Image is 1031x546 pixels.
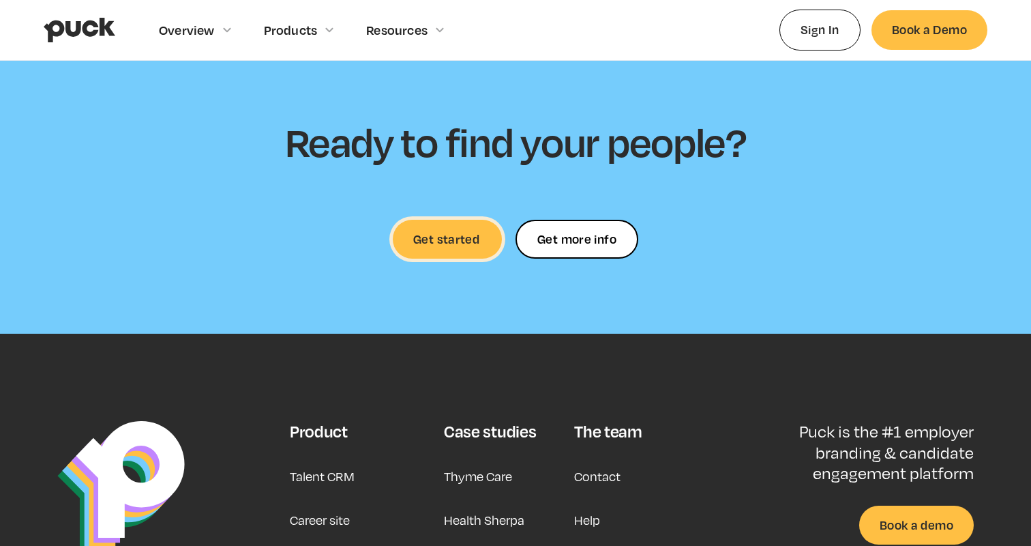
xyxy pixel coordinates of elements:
[444,504,524,536] a: Health Sherpa
[574,460,621,493] a: Contact
[755,421,974,483] p: Puck is the #1 employer branding & candidate engagement platform
[264,23,318,38] div: Products
[574,504,600,536] a: Help
[871,10,987,49] a: Book a Demo
[515,220,638,259] form: Ready to find your people
[290,460,355,493] a: Talent CRM
[779,10,861,50] a: Sign In
[859,506,974,545] a: Book a demo
[366,23,428,38] div: Resources
[444,460,512,493] a: Thyme Care
[290,504,350,536] a: Career site
[290,421,348,442] div: Product
[285,117,746,165] h2: Ready to find your people?
[444,421,536,442] div: Case studies
[574,421,642,442] div: The team
[159,23,215,38] div: Overview
[393,220,502,259] a: Get started
[515,220,638,259] a: Get more info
